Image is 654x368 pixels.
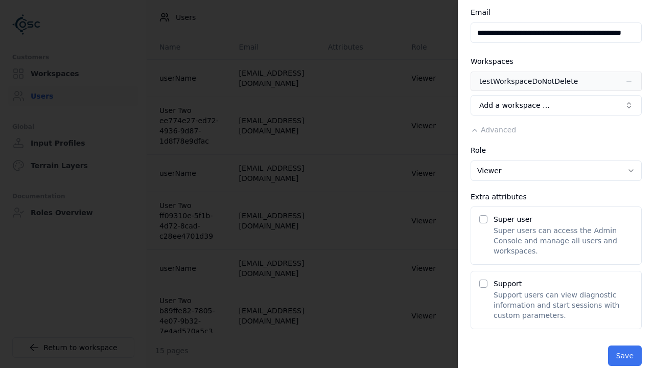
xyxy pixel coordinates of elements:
p: Super users can access the Admin Console and manage all users and workspaces. [494,225,633,256]
button: Save [608,346,642,366]
div: Extra attributes [471,193,642,200]
label: Role [471,146,486,154]
span: Add a workspace … [479,100,550,110]
label: Support [494,280,522,288]
p: Support users can view diagnostic information and start sessions with custom parameters. [494,290,633,320]
label: Super user [494,215,532,223]
label: Email [471,8,491,16]
div: testWorkspaceDoNotDelete [479,76,578,86]
label: Workspaces [471,57,513,65]
button: Advanced [471,125,516,135]
span: Advanced [481,126,516,134]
